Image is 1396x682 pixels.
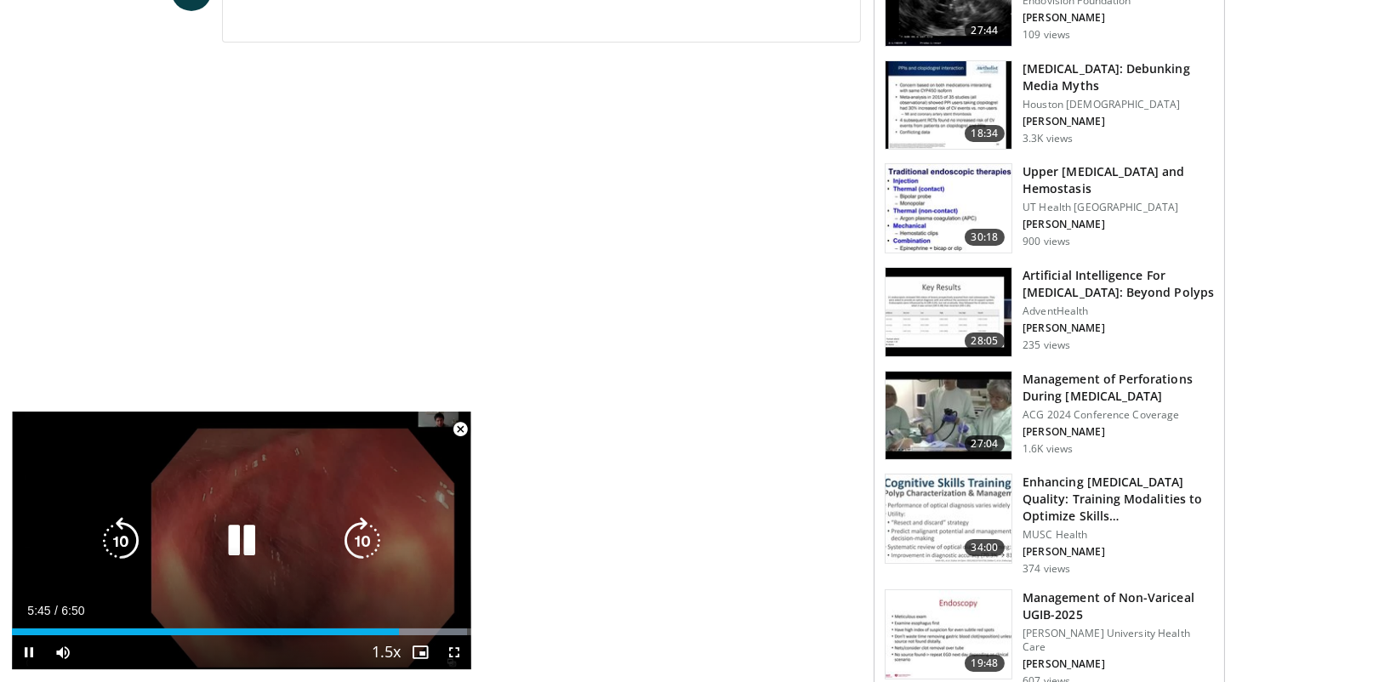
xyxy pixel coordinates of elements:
[1023,28,1070,42] p: 109 views
[1023,589,1214,623] h3: Management of Non-Variceal UGIB-2025
[1023,627,1214,654] p: [PERSON_NAME] University Health Care
[886,372,1011,460] img: d592a6a6-ff92-4a20-a2a0-e58b0152268c.150x105_q85_crop-smart_upscale.jpg
[12,412,471,670] video-js: Video Player
[885,474,1214,576] a: 34:00 Enhancing [MEDICAL_DATA] Quality: Training Modalities to Optimize Skills… MUSC Health [PERS...
[886,164,1011,253] img: 796277c6-819d-4436-b2ad-e8bcced22745.150x105_q85_crop-smart_upscale.jpg
[1023,218,1214,231] p: [PERSON_NAME]
[885,60,1214,151] a: 18:34 [MEDICAL_DATA]: Debunking Media Myths Houston [DEMOGRAPHIC_DATA] [PERSON_NAME] 3.3K views
[1023,338,1070,352] p: 235 views
[369,635,403,669] button: Playback Rate
[965,539,1006,556] span: 34:00
[46,635,80,669] button: Mute
[12,628,471,635] div: Progress Bar
[1023,371,1214,405] h3: Management of Perforations During [MEDICAL_DATA]
[1023,474,1214,525] h3: Enhancing [MEDICAL_DATA] Quality: Training Modalities to Optimize Skills…
[1023,321,1214,335] p: [PERSON_NAME]
[1023,98,1214,111] p: Houston [DEMOGRAPHIC_DATA]
[965,125,1006,142] span: 18:34
[1023,201,1214,214] p: UT Health [GEOGRAPHIC_DATA]
[886,475,1011,563] img: e7916858-bb7e-4498-8cbd-46aa53e387a4.150x105_q85_crop-smart_upscale.jpg
[1023,267,1214,301] h3: Artificial Intelligence For [MEDICAL_DATA]: Beyond Polyps
[443,412,477,447] button: Close
[403,635,437,669] button: Enable picture-in-picture mode
[1023,163,1214,197] h3: Upper [MEDICAL_DATA] and Hemostasis
[61,604,84,617] span: 6:50
[886,590,1011,679] img: 1d102696-e813-4dbf-bc11-adde1b8f9537.150x105_q85_crop-smart_upscale.jpg
[1023,562,1070,576] p: 374 views
[54,604,58,617] span: /
[886,268,1011,356] img: d9ea3ac7-ddb3-4f6f-bf1b-1addd1f92c76.150x105_q85_crop-smart_upscale.jpg
[12,635,46,669] button: Pause
[965,332,1006,350] span: 28:05
[1023,425,1214,439] p: [PERSON_NAME]
[965,229,1006,246] span: 30:18
[1023,11,1214,25] p: [PERSON_NAME]
[1023,657,1214,671] p: [PERSON_NAME]
[965,22,1006,39] span: 27:44
[1023,304,1214,318] p: AdventHealth
[1023,235,1070,248] p: 900 views
[1023,132,1073,145] p: 3.3K views
[1023,115,1214,128] p: [PERSON_NAME]
[885,371,1214,461] a: 27:04 Management of Perforations During [MEDICAL_DATA] ACG 2024 Conference Coverage [PERSON_NAME]...
[965,655,1006,672] span: 19:48
[1023,408,1214,422] p: ACG 2024 Conference Coverage
[27,604,50,617] span: 5:45
[1023,60,1214,94] h3: [MEDICAL_DATA]: Debunking Media Myths
[965,435,1006,452] span: 27:04
[1023,545,1214,559] p: [PERSON_NAME]
[1023,528,1214,542] p: MUSC Health
[886,61,1011,150] img: 4f7dad9e-3940-4d85-ae6d-738c7701fc76.150x105_q85_crop-smart_upscale.jpg
[437,635,471,669] button: Fullscreen
[1023,442,1073,456] p: 1.6K views
[885,163,1214,253] a: 30:18 Upper [MEDICAL_DATA] and Hemostasis UT Health [GEOGRAPHIC_DATA] [PERSON_NAME] 900 views
[885,267,1214,357] a: 28:05 Artificial Intelligence For [MEDICAL_DATA]: Beyond Polyps AdventHealth [PERSON_NAME] 235 views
